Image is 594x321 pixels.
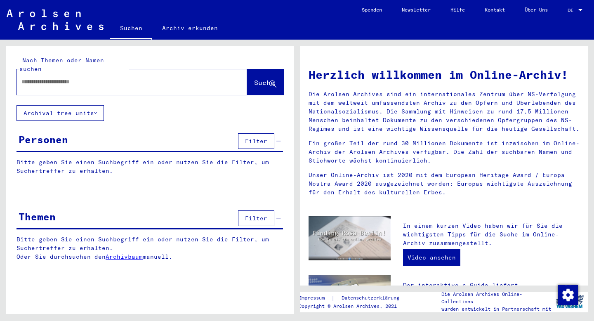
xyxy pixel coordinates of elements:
[441,290,552,305] p: Die Arolsen Archives Online-Collections
[299,302,409,310] p: Copyright © Arolsen Archives, 2021
[152,18,228,38] a: Archiv erkunden
[254,78,275,87] span: Suche
[16,105,104,121] button: Archival tree units
[403,249,460,266] a: Video ansehen
[16,235,283,261] p: Bitte geben Sie einen Suchbegriff ein oder nutzen Sie die Filter, um Suchertreffer zu erhalten. O...
[309,139,580,165] p: Ein großer Teil der rund 30 Millionen Dokumente ist inzwischen im Online-Archiv der Arolsen Archi...
[19,209,56,224] div: Themen
[238,133,274,149] button: Filter
[403,222,580,248] p: In einem kurzen Video haben wir für Sie die wichtigsten Tipps für die Suche im Online-Archiv zusa...
[7,9,104,30] img: Arolsen_neg.svg
[245,137,267,145] span: Filter
[568,7,577,13] span: DE
[19,57,104,73] mat-label: Nach Themen oder Namen suchen
[335,294,409,302] a: Datenschutzerklärung
[299,294,409,302] div: |
[558,285,577,304] div: Zustimmung ändern
[441,305,552,313] p: wurden entwickelt in Partnerschaft mit
[309,90,580,133] p: Die Arolsen Archives sind ein internationales Zentrum über NS-Verfolgung mit dem weltweit umfasse...
[558,285,578,305] img: Zustimmung ändern
[309,66,580,83] h1: Herzlich willkommen im Online-Archiv!
[299,294,331,302] a: Impressum
[110,18,152,40] a: Suchen
[106,253,143,260] a: Archivbaum
[19,132,68,147] div: Personen
[309,171,580,197] p: Unser Online-Archiv ist 2020 mit dem European Heritage Award / Europa Nostra Award 2020 ausgezeic...
[554,291,585,312] img: yv_logo.png
[238,210,274,226] button: Filter
[245,215,267,222] span: Filter
[16,158,283,175] p: Bitte geben Sie einen Suchbegriff ein oder nutzen Sie die Filter, um Suchertreffer zu erhalten.
[309,216,391,260] img: video.jpg
[247,69,283,95] button: Suche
